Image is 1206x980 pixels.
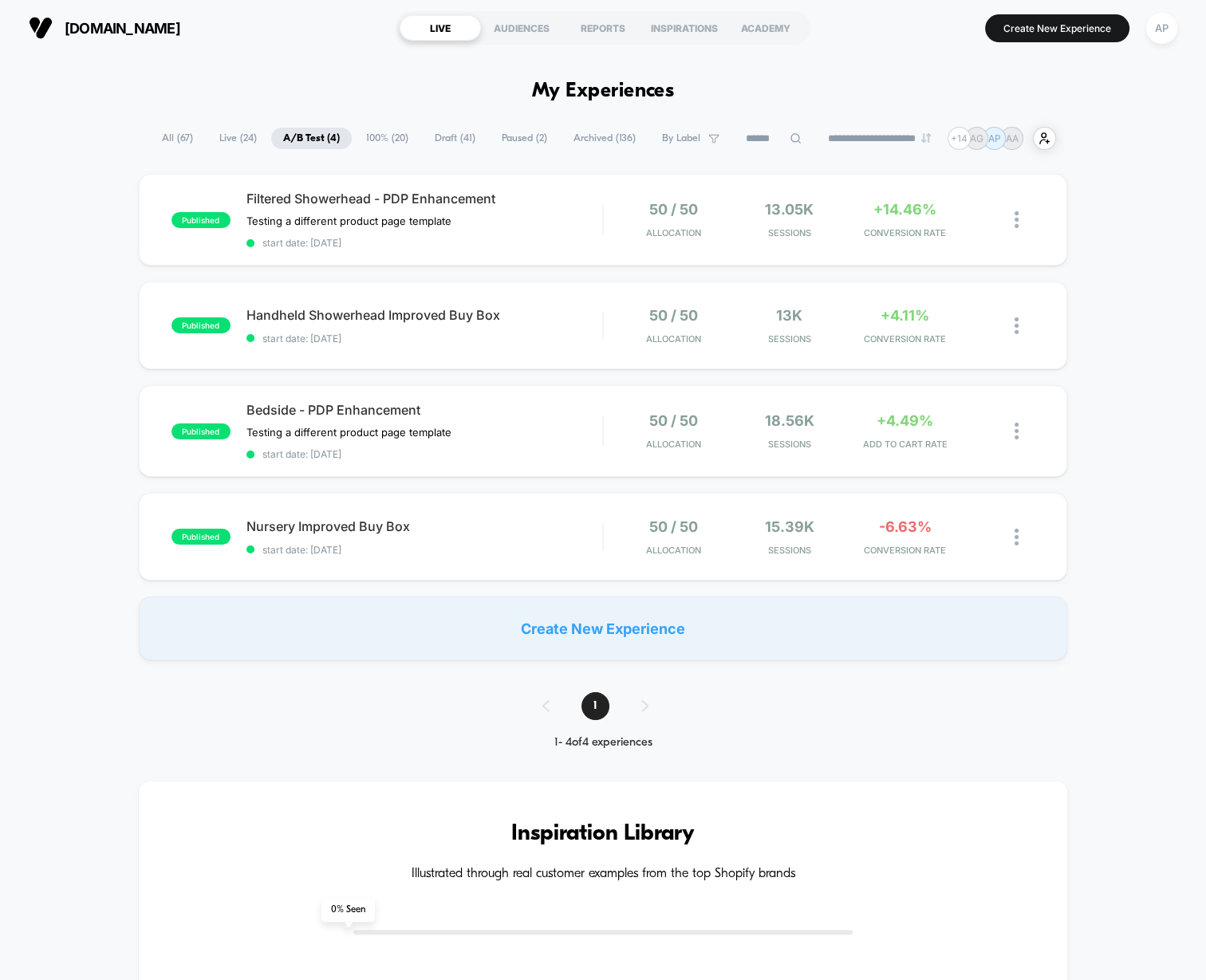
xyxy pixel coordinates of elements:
img: close [1015,529,1019,545]
span: Testing a different product page template [246,214,451,227]
span: published [171,529,231,545]
img: Visually logo [29,16,53,40]
span: 50 / 50 [649,201,698,218]
h1: My Experiences [532,80,675,103]
span: 50 / 50 [649,412,698,429]
span: start date: [DATE] [246,333,602,344]
span: start date: [DATE] [246,448,602,460]
span: Allocation [646,439,701,450]
span: Nursery Improved Buy Box [246,518,602,534]
button: Create New Experience [985,14,1129,42]
img: close [1015,317,1019,334]
span: +4.11% [881,307,929,324]
h3: Inspiration Library [187,821,1019,847]
span: Testing a different product page template [246,426,451,439]
span: Sessions [735,227,843,238]
span: Sessions [735,439,843,450]
span: +4.49% [877,412,933,429]
span: Allocation [646,545,701,556]
p: AG [970,132,983,144]
span: CONVERSION RATE [851,227,959,238]
span: 0 % Seen [321,898,375,922]
img: close [1015,211,1019,228]
div: LIVE [400,15,481,41]
span: start date: [DATE] [246,237,602,249]
span: 13k [776,307,802,324]
p: AP [988,132,1001,144]
span: Filtered Showerhead - PDP Enhancement [246,191,602,207]
img: close [1015,423,1019,439]
span: Bedside - PDP Enhancement [246,402,602,418]
span: 50 / 50 [649,307,698,324]
div: REPORTS [562,15,644,41]
span: published [171,212,231,228]
button: AP [1141,12,1182,45]
span: Allocation [646,227,701,238]
span: -6.63% [879,518,932,535]
span: CONVERSION RATE [851,545,959,556]
span: 13.05k [765,201,814,218]
span: +14.46% [873,201,936,218]
span: Sessions [735,545,843,556]
button: [DOMAIN_NAME] [24,15,185,41]
span: 100% ( 20 ) [354,128,420,149]
span: ADD TO CART RATE [851,439,959,450]
div: + 14 [948,127,971,150]
div: INSPIRATIONS [644,15,725,41]
span: published [171,317,231,333]
h4: Illustrated through real customer examples from the top Shopify brands [187,867,1019,882]
span: Handheld Showerhead Improved Buy Box [246,307,602,323]
div: ACADEMY [725,15,806,41]
span: start date: [DATE] [246,544,602,556]
span: Archived ( 136 ) [562,128,648,149]
span: published [171,423,231,439]
span: Live ( 24 ) [207,128,269,149]
span: Allocation [646,333,701,344]
img: end [921,133,931,143]
span: 18.56k [764,412,814,429]
div: Create New Experience [139,596,1067,660]
div: AUDIENCES [481,15,562,41]
span: 15.39k [764,518,814,535]
span: [DOMAIN_NAME] [65,20,180,37]
span: Draft ( 41 ) [423,128,487,149]
p: AA [1006,132,1019,144]
span: 50 / 50 [649,518,698,535]
div: 1 - 4 of 4 experiences [526,736,680,750]
span: CONVERSION RATE [851,333,959,344]
span: All ( 67 ) [150,128,205,149]
span: By Label [662,132,700,144]
span: Sessions [735,333,843,344]
span: 1 [581,692,609,720]
span: A/B Test ( 4 ) [271,128,352,149]
span: Paused ( 2 ) [490,128,559,149]
div: AP [1146,13,1177,44]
